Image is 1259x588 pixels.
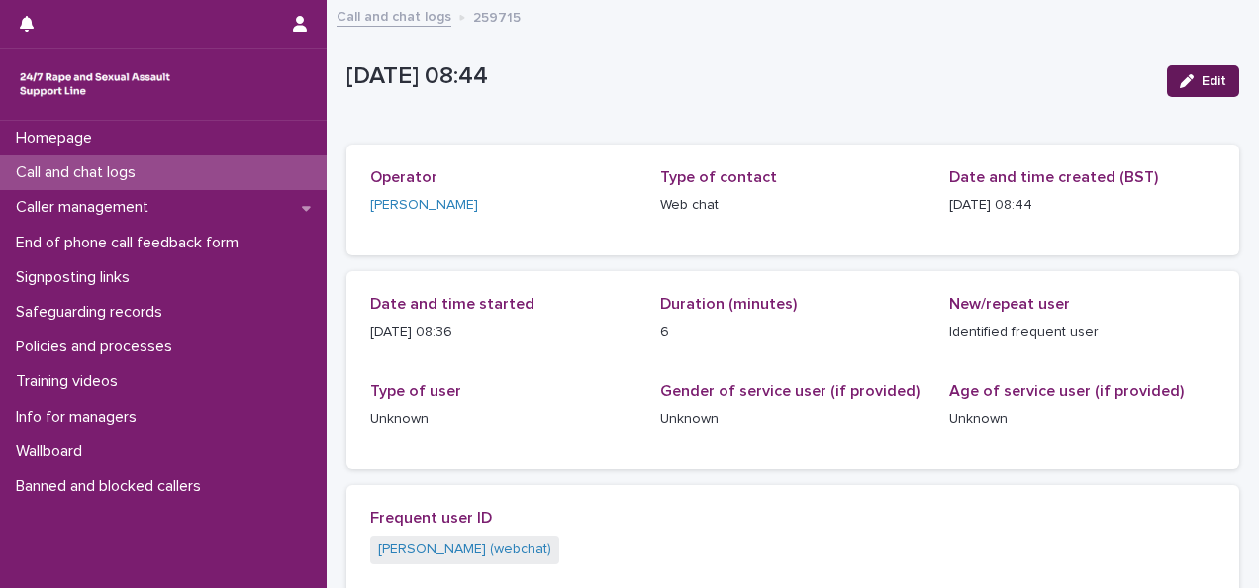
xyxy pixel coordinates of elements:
[8,303,178,322] p: Safeguarding records
[949,296,1070,312] span: New/repeat user
[370,322,636,343] p: [DATE] 08:36
[8,198,164,217] p: Caller management
[949,383,1184,399] span: Age of service user (if provided)
[370,195,478,216] a: [PERSON_NAME]
[1167,65,1239,97] button: Edit
[8,408,152,427] p: Info for managers
[370,510,492,526] span: Frequent user ID
[8,129,108,147] p: Homepage
[8,338,188,356] p: Policies and processes
[8,234,254,252] p: End of phone call feedback form
[660,169,777,185] span: Type of contact
[660,322,926,343] p: 6
[370,409,636,430] p: Unknown
[337,4,451,27] a: Call and chat logs
[8,268,145,287] p: Signposting links
[8,442,98,461] p: Wallboard
[660,195,926,216] p: Web chat
[949,169,1158,185] span: Date and time created (BST)
[346,62,1151,91] p: [DATE] 08:44
[8,372,134,391] p: Training videos
[378,539,551,560] a: [PERSON_NAME] (webchat)
[8,163,151,182] p: Call and chat logs
[660,383,920,399] span: Gender of service user (if provided)
[16,64,174,104] img: rhQMoQhaT3yELyF149Cw
[949,409,1215,430] p: Unknown
[370,383,461,399] span: Type of user
[660,409,926,430] p: Unknown
[8,477,217,496] p: Banned and blocked callers
[370,296,534,312] span: Date and time started
[370,169,437,185] span: Operator
[660,296,797,312] span: Duration (minutes)
[473,5,521,27] p: 259715
[949,322,1215,343] p: Identified frequent user
[949,195,1215,216] p: [DATE] 08:44
[1202,74,1226,88] span: Edit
